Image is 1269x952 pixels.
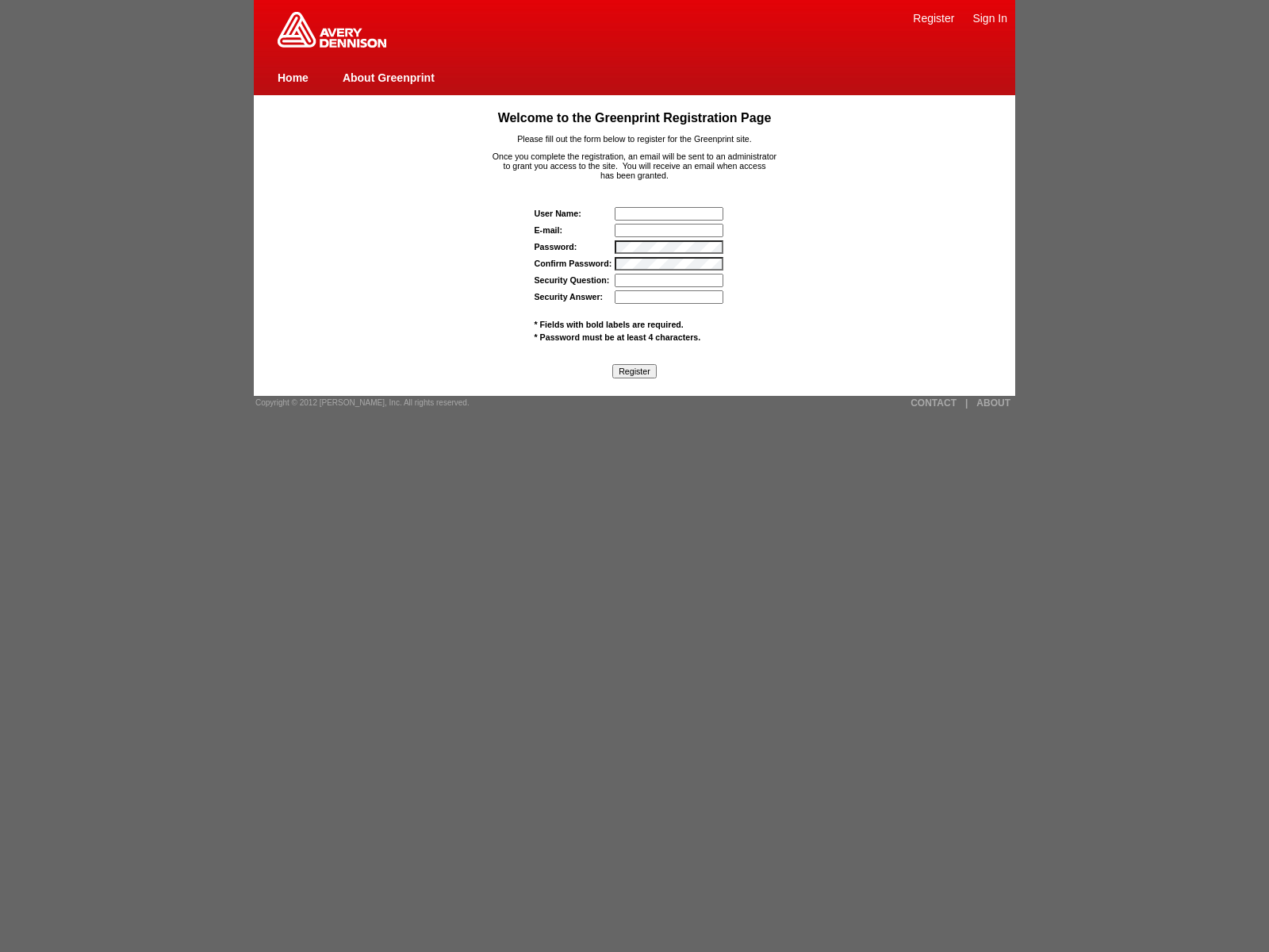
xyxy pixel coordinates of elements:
[285,134,985,144] p: Please fill out the form below to register for the Greenprint site.
[535,209,581,218] strong: User Name:
[535,320,684,329] span: * Fields with bold labels are required.
[278,71,309,84] a: Home
[913,12,954,25] a: Register
[285,111,985,125] h1: Welcome to the Greenprint Registration Page
[535,275,610,285] label: Security Question:
[535,242,577,251] label: Password:
[972,12,1007,25] a: Sign In
[343,71,435,84] a: About Greenprint
[535,225,563,235] label: E-mail:
[612,364,657,378] input: Register
[278,12,386,48] img: Home
[535,332,701,342] span: * Password must be at least 4 characters.
[535,292,604,301] label: Security Answer:
[535,259,612,268] label: Confirm Password:
[965,397,968,409] a: |
[278,40,386,49] a: Greenprint
[255,398,470,407] span: Copyright © 2012 [PERSON_NAME], Inc. All rights reserved.
[911,397,957,409] a: CONTACT
[976,397,1010,409] a: ABOUT
[285,152,985,180] p: Once you complete the registration, an email will be sent to an administrator to grant you access...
